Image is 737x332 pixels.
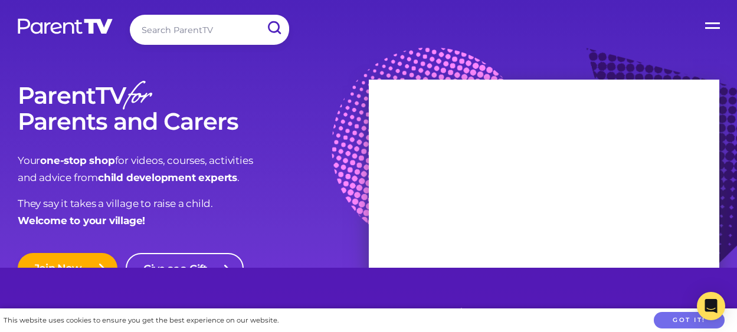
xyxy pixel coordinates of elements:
[40,155,114,166] strong: one-stop shop
[258,15,289,41] input: Submit
[126,73,150,124] em: for
[18,83,369,134] h1: ParentTV Parents and Carers
[261,306,476,320] h3: Content that cuts through the noise
[130,15,289,45] input: Search ParentTV
[4,314,279,327] div: This website uses cookies to ensure you get the best experience on our website.
[18,152,369,186] p: Your for videos, courses, activities and advice from .
[18,195,369,229] p: They say it takes a village to raise a child.
[17,18,114,35] img: parenttv-logo-white.4c85aaf.svg
[98,172,237,183] strong: child development experts
[697,292,725,320] div: Open Intercom Messenger
[126,253,244,284] a: Give as a Gift
[18,215,145,226] strong: Welcome to your village!
[18,253,117,284] a: Join Now
[654,312,725,329] button: Got it!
